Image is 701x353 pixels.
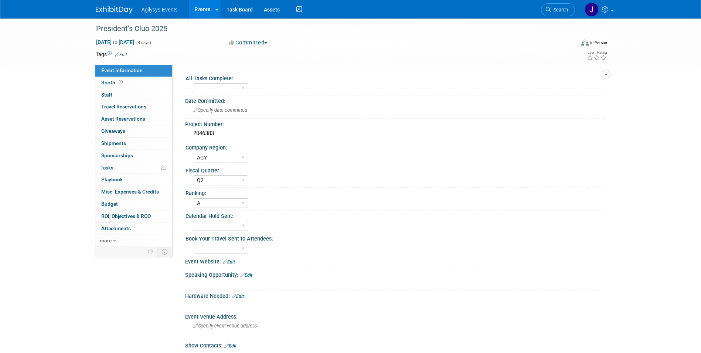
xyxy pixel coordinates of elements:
[551,7,568,13] span: Search
[101,67,143,73] span: Event Information
[95,89,172,101] a: Staff
[93,22,564,36] div: President's Club 2025
[101,189,159,195] span: Misc. Expenses & Credits
[95,174,172,186] a: Playbook
[95,235,172,247] a: more
[185,290,606,300] div: Hardware Needed:
[95,77,172,89] a: Booth
[95,125,172,137] a: Giveaways
[541,3,575,16] a: Search
[112,39,119,45] span: to
[95,211,172,222] a: ROI, Objectives & ROO
[186,211,602,220] div: Calendar Hold Sent:
[117,80,124,85] span: Booth not reserved yet
[96,39,135,46] span: [DATE] [DATE]
[95,162,172,174] a: Tasks
[185,269,606,279] div: Speaking Opportunity:
[157,247,172,256] td: Toggle Event Tabs
[95,65,172,77] a: Event Information
[185,119,606,128] div: Project Number:
[95,223,172,235] a: Attachments
[100,238,112,243] span: more
[101,104,146,110] span: Travel Reservations
[95,186,172,198] a: Misc. Expenses & Credits
[186,165,602,174] div: Fiscal Quarter:
[101,92,112,98] span: Staff
[142,7,178,13] span: Agilysys Events
[581,40,589,46] img: Format-Inperson.png
[95,138,172,149] a: Shipments
[101,176,123,182] span: Playbook
[590,40,607,46] div: In-Person
[101,140,126,146] span: Shipments
[587,51,607,54] div: Event Rating
[144,247,157,256] td: Personalize Event Tab Strip
[101,201,118,207] span: Budget
[96,51,127,58] td: Tags
[95,198,172,210] a: Budget
[101,213,151,219] span: ROI, Objectives & ROO
[224,343,236,349] a: Edit
[240,273,252,278] a: Edit
[95,101,172,113] a: Travel Reservations
[531,38,608,50] div: Event Format
[191,128,600,139] div: 2046383
[186,188,602,197] div: Ranking:
[585,3,599,17] img: Jennifer Bridell
[185,340,606,350] div: Show Contacts:
[96,6,133,14] img: ExhibitDay
[186,142,602,151] div: Company Region:
[136,40,151,45] span: (4 days)
[186,73,602,82] div: All Tasks Complete:
[101,165,113,171] span: Tasks
[185,311,606,320] div: Event Venue Address:
[101,80,124,85] span: Booth
[193,107,247,113] span: Specify date committed
[101,152,133,158] span: Sponsorships
[232,294,244,299] a: Edit
[193,323,257,329] span: Specify event venue address
[101,116,145,122] span: Asset Reservations
[223,259,235,265] a: Edit
[185,256,606,266] div: Event Website:
[115,52,127,57] a: Edit
[101,128,125,134] span: Giveaways
[95,113,172,125] a: Asset Reservations
[95,150,172,162] a: Sponsorships
[101,225,131,231] span: Attachments
[185,95,606,105] div: Date Committed:
[186,233,602,242] div: Book Your Travel Sent to Attendees:
[226,39,270,47] button: Committed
